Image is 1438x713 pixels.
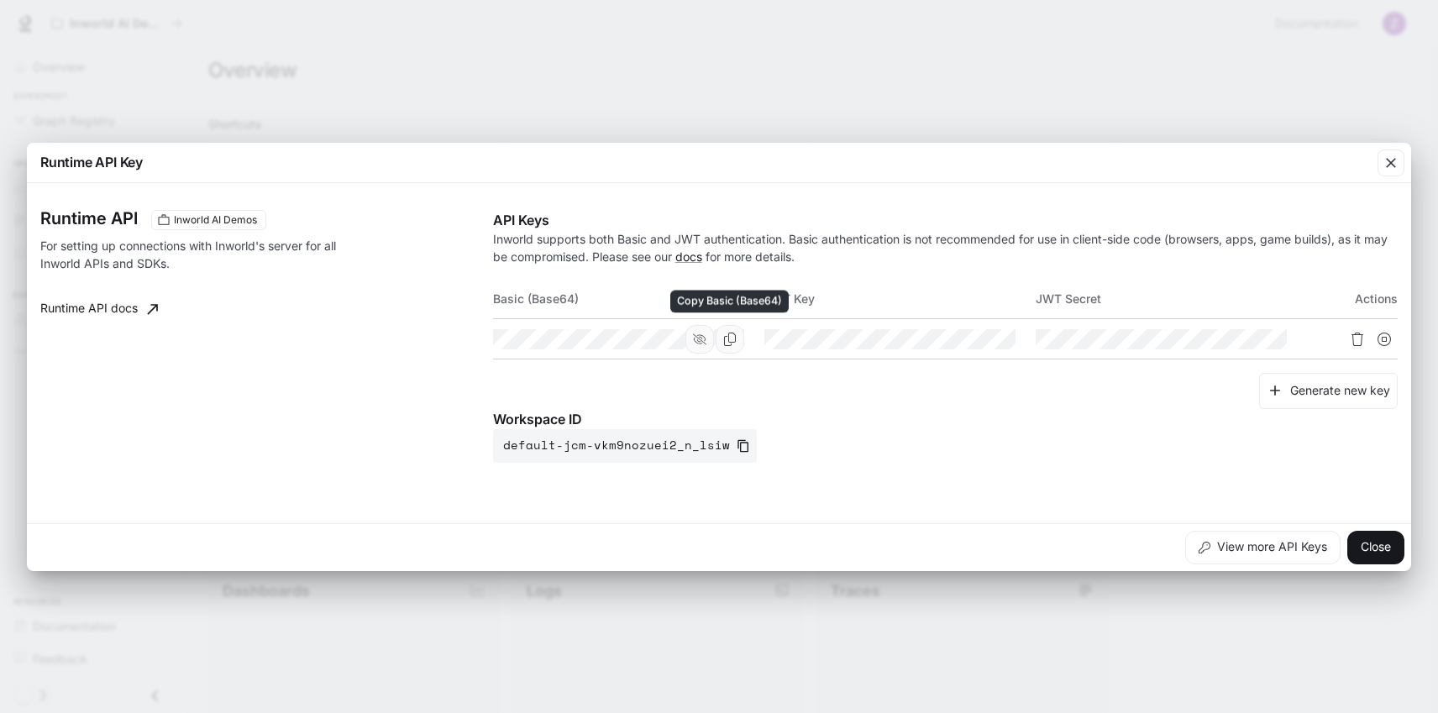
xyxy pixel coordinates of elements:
[40,210,138,227] h3: Runtime API
[151,210,266,230] div: These keys will apply to your current workspace only
[493,210,1398,230] p: API Keys
[1344,326,1371,353] button: Delete API key
[40,237,370,272] p: For setting up connections with Inworld's server for all Inworld APIs and SDKs.
[670,291,789,313] div: Copy Basic (Base64)
[1347,531,1404,564] button: Close
[764,279,1036,319] th: JWT Key
[1036,279,1307,319] th: JWT Secret
[1307,279,1398,319] th: Actions
[493,230,1398,265] p: Inworld supports both Basic and JWT authentication. Basic authentication is not recommended for u...
[40,152,143,172] p: Runtime API Key
[1371,326,1398,353] button: Suspend API key
[493,409,1398,429] p: Workspace ID
[493,429,757,463] button: default-jcm-vkm9nozuei2_n_lsiw
[34,292,165,326] a: Runtime API docs
[167,212,264,228] span: Inworld AI Demos
[1185,531,1341,564] button: View more API Keys
[716,325,744,354] button: Copy Basic (Base64)
[1259,373,1398,409] button: Generate new key
[675,249,702,264] a: docs
[493,279,764,319] th: Basic (Base64)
